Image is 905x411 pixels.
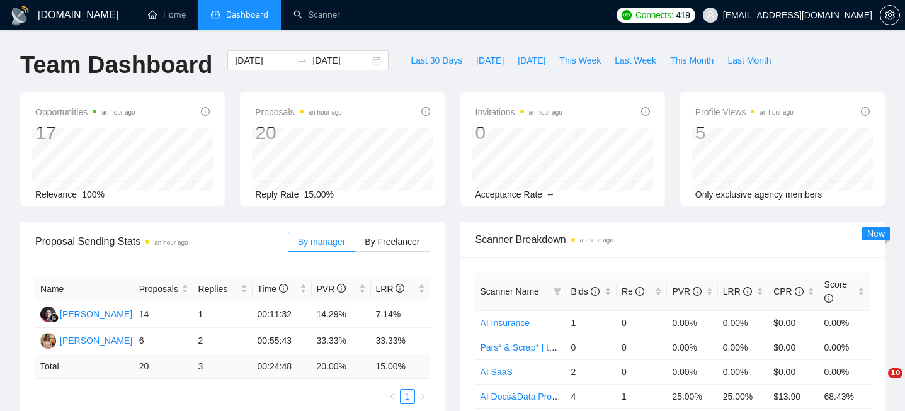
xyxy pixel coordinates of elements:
time: an hour ago [760,109,793,116]
span: right [419,393,426,400]
a: AI SaaS [481,367,513,377]
img: SS [40,307,56,322]
input: End date [312,53,370,67]
span: info-circle [824,294,833,303]
span: Last 30 Days [411,53,462,67]
td: 14 [134,301,193,328]
span: Scanner Name [481,286,539,296]
td: 1 [193,301,253,328]
span: info-circle [861,107,870,116]
button: Last 30 Days [404,50,469,70]
li: Next Page [415,389,430,404]
button: This Week [552,50,608,70]
time: an hour ago [529,109,562,116]
span: info-circle [201,107,210,116]
td: Total [35,354,134,379]
span: By manager [298,237,345,247]
td: 0 [617,335,667,359]
span: Relevance [35,189,77,200]
time: an hour ago [309,109,342,116]
button: [DATE] [469,50,511,70]
td: 0.00% [667,310,717,335]
iframe: Intercom live chat [862,368,892,398]
button: setting [880,5,900,25]
img: logo [10,6,30,26]
div: 20 [255,121,342,145]
td: 68.43% [819,384,870,408]
td: $13.90 [768,384,819,408]
td: 25.00% [667,384,717,408]
span: setting [880,10,899,20]
span: CPR [773,286,803,296]
time: an hour ago [101,109,135,116]
span: Score [824,279,848,303]
div: 5 [695,121,794,145]
span: Dashboard [226,9,268,20]
td: 6 [134,328,193,354]
span: Re [622,286,644,296]
img: AV [40,333,56,349]
span: Reply Rate [255,189,299,200]
td: 0.00% [667,359,717,384]
td: $0.00 [768,310,819,335]
td: $0.00 [768,335,819,359]
span: Proposal Sending Stats [35,234,288,249]
span: Last Month [727,53,771,67]
span: [DATE] [518,53,545,67]
li: Previous Page [385,389,400,404]
td: 0 [566,335,617,359]
td: 3 [193,354,253,379]
span: Invitations [475,104,562,120]
span: Only exclusive agency members [695,189,822,200]
span: Replies [198,282,238,296]
span: info-circle [396,284,404,293]
span: Opportunities [35,104,135,120]
span: By Freelancer [365,237,419,247]
span: This Week [559,53,601,67]
td: 2 [193,328,253,354]
td: 0 [617,359,667,384]
span: info-circle [693,287,702,296]
span: Acceptance Rate [475,189,543,200]
span: info-circle [641,107,650,116]
time: an hour ago [580,237,613,244]
span: Time [258,284,288,294]
td: 0.00% [819,359,870,384]
td: 20.00 % [312,354,371,379]
span: Last Week [615,53,656,67]
span: dashboard [211,10,220,19]
button: Last Month [720,50,778,70]
td: 33.33% [371,328,430,354]
span: info-circle [795,287,804,296]
time: an hour ago [154,239,188,246]
span: 10 [888,368,902,378]
td: 00:11:32 [253,301,312,328]
span: Connects: [635,8,673,22]
a: 1 [401,390,414,403]
a: homeHome [148,9,186,20]
td: 0.00% [667,335,717,359]
th: Name [35,277,134,301]
td: 00:24:48 [253,354,312,379]
td: 0.00% [718,335,768,359]
a: searchScanner [293,9,340,20]
td: 1 [617,384,667,408]
td: 7.14% [371,301,430,328]
span: LRR [376,284,405,294]
div: [PERSON_NAME] [60,334,132,347]
td: 1 [566,310,617,335]
span: user [706,11,715,20]
span: [DATE] [476,53,504,67]
td: 33.33% [312,328,371,354]
a: AI Docs&Data Processing [481,391,582,402]
a: AV[PERSON_NAME] [40,335,132,345]
span: info-circle [591,287,600,296]
span: Proposals [255,104,342,120]
button: Last Week [608,50,663,70]
span: LRR [723,286,752,296]
span: info-circle [279,284,288,293]
span: filter [554,288,561,295]
li: 1 [400,389,415,404]
td: 20 [134,354,193,379]
td: 00:55:43 [253,328,312,354]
